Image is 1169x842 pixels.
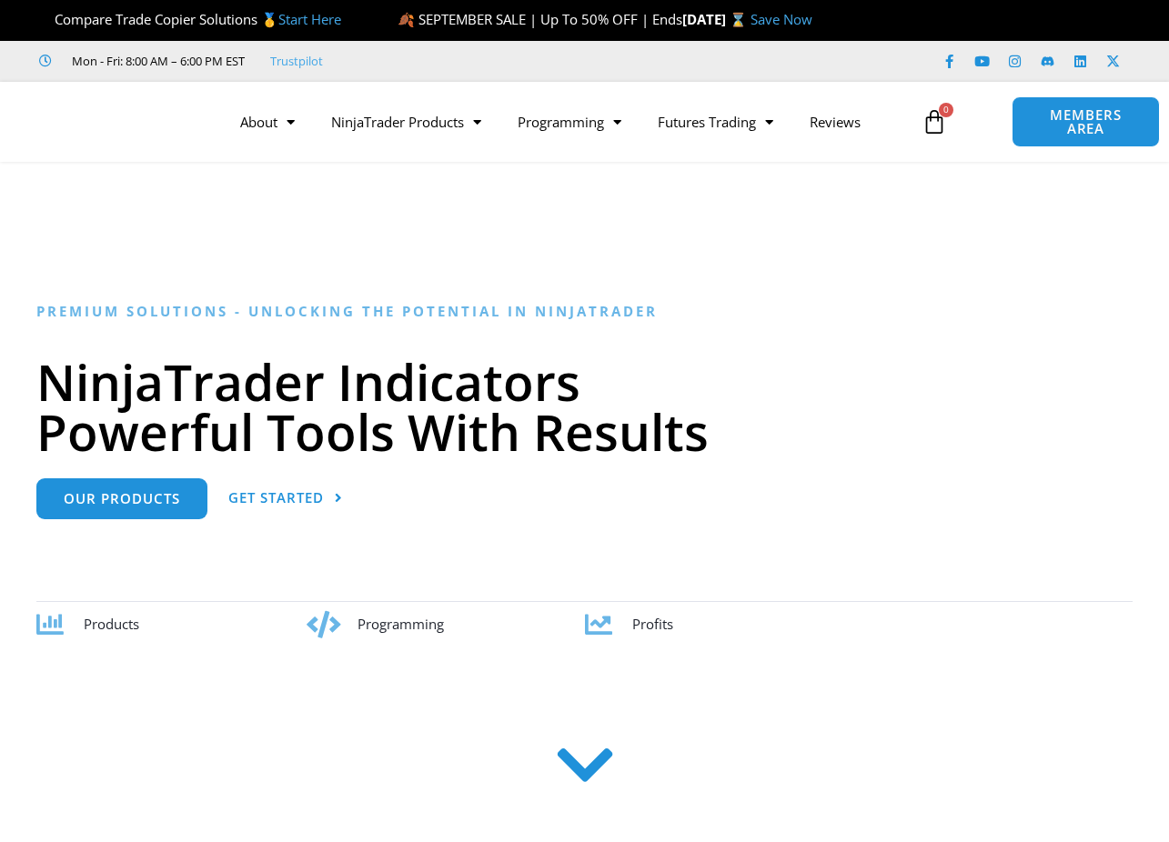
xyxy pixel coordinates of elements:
[36,356,1133,456] h1: NinjaTrader Indicators Powerful Tools With Results
[67,50,245,72] span: Mon - Fri: 8:00 AM – 6:00 PM EST
[398,10,682,28] span: 🍂 SEPTEMBER SALE | Up To 50% OFF | Ends
[894,95,974,148] a: 0
[939,103,953,117] span: 0
[228,491,324,505] span: Get Started
[1012,96,1159,147] a: MEMBERS AREA
[313,101,499,143] a: NinjaTrader Products
[1031,108,1140,135] span: MEMBERS AREA
[84,615,139,633] span: Products
[39,10,341,28] span: Compare Trade Copier Solutions 🥇
[358,615,444,633] span: Programming
[40,13,54,26] img: 🏆
[222,101,912,143] nav: Menu
[751,10,812,28] a: Save Now
[632,615,673,633] span: Profits
[64,492,180,506] span: Our Products
[499,101,640,143] a: Programming
[19,89,215,155] img: LogoAI | Affordable Indicators – NinjaTrader
[278,10,341,28] a: Start Here
[270,50,323,72] a: Trustpilot
[222,101,313,143] a: About
[36,478,207,519] a: Our Products
[36,303,1133,320] h6: Premium Solutions - Unlocking the Potential in NinjaTrader
[228,478,343,519] a: Get Started
[640,101,791,143] a: Futures Trading
[791,101,879,143] a: Reviews
[682,10,751,28] strong: [DATE] ⌛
